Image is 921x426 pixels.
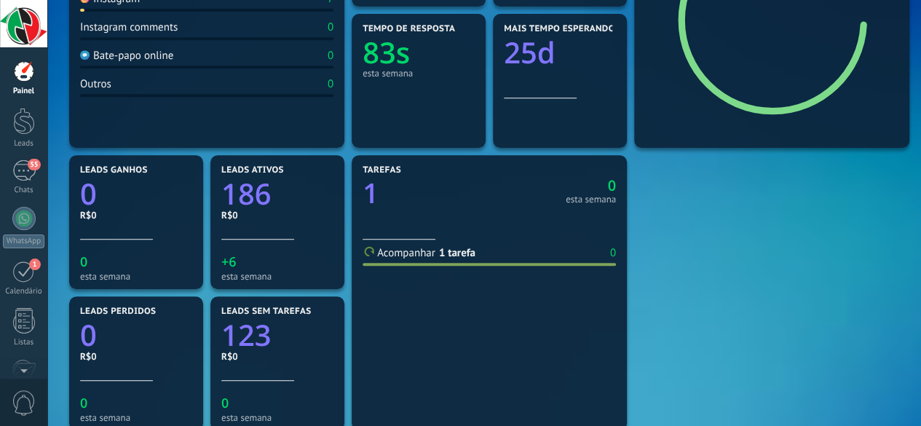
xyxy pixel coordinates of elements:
div: R$0 [221,350,333,363]
div: Instagram comments [80,20,178,34]
span: Leads ativos [221,165,284,175]
div: 0 [328,20,333,34]
text: 83s [363,32,410,72]
text: 123 [221,315,272,355]
div: esta semana [363,68,475,79]
div: 0 [610,246,616,260]
div: Chats [3,186,45,195]
div: esta semana [221,412,333,423]
div: esta semana [80,271,192,282]
div: R$0 [221,209,333,221]
div: R$0 [80,350,192,363]
text: 0 [80,315,97,355]
span: Mais tempo esperando [504,24,615,34]
a: 1 [363,174,486,212]
a: 0 [80,315,192,355]
text: 0 [221,395,229,412]
div: Calendário [3,287,45,296]
span: Leads sem tarefas [221,307,311,317]
div: Outros [80,77,111,91]
a: 25d [504,32,616,72]
a: Acompanhar [363,246,435,260]
a: 0 [80,173,192,213]
text: 25d [504,32,556,72]
span: Leads ganhos [80,165,148,175]
div: R$0 [80,209,192,221]
span: Tempo de resposta [363,24,455,34]
img: Bate-papo online [80,50,90,60]
span: 55 [28,159,40,170]
div: Listas [3,338,45,347]
div: Painel [3,87,45,96]
text: 0 [608,175,616,195]
span: 1 [29,259,41,270]
div: WhatsApp [3,234,44,248]
span: Tarefas [363,165,401,175]
text: +6 [221,253,237,271]
span: Leads perdidos [80,307,156,317]
span: Acompanhar [377,246,435,260]
a: 186 [221,173,333,213]
text: 0 [80,395,87,412]
div: Bate-papo online [80,49,173,63]
a: 1 tarefa [439,246,475,260]
a: 123 [221,315,333,355]
text: 0 [80,173,97,213]
div: esta semana [80,412,192,423]
div: 0 [328,77,333,91]
text: 1 [363,174,379,212]
div: esta semana [493,196,616,203]
div: esta semana [221,271,333,282]
text: 0 [80,253,87,271]
div: Leads [3,139,45,149]
div: 0 [328,49,333,63]
text: 186 [221,173,272,213]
